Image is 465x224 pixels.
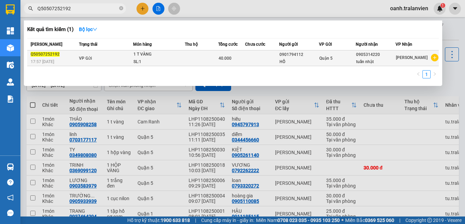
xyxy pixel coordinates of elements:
[7,44,14,51] img: warehouse-icon
[28,6,33,11] span: search
[7,210,14,216] span: message
[7,27,14,34] img: dashboard-icon
[31,42,62,47] span: [PERSON_NAME]
[79,27,97,32] strong: Bộ lọc
[396,42,412,47] span: VP Nhận
[279,58,319,65] div: HỒ
[431,54,438,61] span: plus-circle
[7,61,14,69] img: warehouse-icon
[6,4,15,15] img: logo-vxr
[119,6,123,10] span: close-circle
[414,70,422,78] button: left
[431,70,439,78] button: right
[27,26,74,33] h3: Kết quả tìm kiếm ( 1 )
[416,72,420,76] span: left
[133,51,185,58] div: 1 T VÀNG
[279,42,298,47] span: Người gửi
[79,42,97,47] span: Trạng thái
[79,56,92,61] span: VP Gửi
[119,5,123,12] span: close-circle
[356,58,395,65] div: tuấn nhật
[7,179,14,185] span: question-circle
[7,194,14,201] span: notification
[319,56,333,61] span: Quận 5
[133,42,152,47] span: Món hàng
[74,24,103,35] button: Bộ lọcdown
[37,5,118,12] input: Tìm tên, số ĐT hoặc mã đơn
[31,59,54,64] span: 17:57 [DATE]
[31,52,60,57] span: Q50507252192
[423,71,430,78] a: 1
[245,42,265,47] span: Chưa cước
[7,95,14,103] img: solution-icon
[356,42,378,47] span: Người nhận
[279,51,319,58] div: 0901794112
[356,51,395,58] div: 0905314220
[422,70,431,78] li: 1
[7,78,14,86] img: warehouse-icon
[219,56,231,61] span: 40.000
[433,72,437,76] span: right
[185,42,198,47] span: Thu hộ
[319,42,332,47] span: VP Gửi
[431,70,439,78] li: Next Page
[414,70,422,78] li: Previous Page
[218,42,238,47] span: Tổng cước
[93,27,97,32] span: down
[7,163,14,170] img: warehouse-icon
[396,55,428,60] span: [PERSON_NAME]
[133,58,185,66] div: SL: 1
